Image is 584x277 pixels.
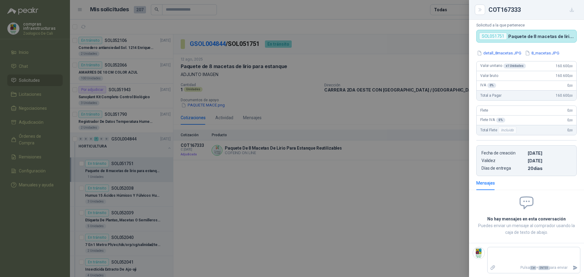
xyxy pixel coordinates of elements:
span: ,00 [569,129,573,132]
span: 0 [567,118,573,122]
button: detall_8macetas.JPG [476,50,522,56]
span: Ctrl [530,266,536,270]
span: Flete IVA [480,118,505,123]
span: Total a Pagar [480,93,502,98]
div: x 1 Unidades [503,64,526,68]
label: Adjuntar archivos [488,262,498,273]
p: Fecha de creación [481,151,525,156]
span: Flete [480,108,488,113]
div: Mensajes [476,180,495,186]
span: 160.600 [556,74,573,78]
p: Paquete de 8 macetas de lirio para estanque [508,34,574,39]
span: 0 [567,108,573,113]
div: COT167333 [488,5,577,15]
p: 20 dias [528,166,572,171]
span: Valor unitario [480,64,526,68]
button: Enviar [570,262,580,273]
span: Valor bruto [480,74,498,78]
p: Días de entrega [481,166,525,171]
span: 160.600 [556,93,573,98]
p: Pulsa + para enviar [498,262,570,273]
span: 0 [567,83,573,88]
span: ,00 [569,94,573,97]
img: Company Logo [473,247,485,259]
button: Close [476,6,484,13]
div: 0 % [487,83,496,88]
p: Validez [481,158,525,163]
h2: No hay mensajes en esta conversación [476,216,577,222]
span: 0 [567,128,573,132]
span: ,00 [569,64,573,68]
span: ,00 [569,84,573,87]
p: [DATE] [528,151,572,156]
button: 8_macetas.JPG [524,50,560,56]
span: IVA [480,83,496,88]
span: ,00 [569,74,573,78]
p: [DATE] [528,158,572,163]
div: SOL051751 [479,33,507,40]
div: Incluido [498,126,516,134]
p: Solicitud a la que pertenece [476,23,577,27]
span: ENTER [538,266,549,270]
span: 160.600 [556,64,573,68]
span: Total Flete [480,126,518,134]
span: ,00 [569,119,573,122]
span: ,00 [569,109,573,112]
p: Puedes enviar un mensaje al comprador usando la caja de texto de abajo. [476,222,577,236]
div: 0 % [496,118,505,123]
